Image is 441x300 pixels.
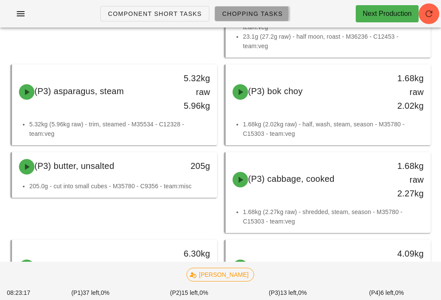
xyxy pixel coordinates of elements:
div: (P2) 0% [140,287,239,299]
span: (P3) bok choy [248,86,303,96]
div: 1.68kg raw 2.02kg [384,71,424,113]
span: 37 left, [83,289,101,296]
a: Component Short Tasks [100,6,209,21]
span: 13 left, [280,289,298,296]
div: 5.32kg raw 5.96kg [170,71,210,113]
div: 205g [170,159,210,173]
span: [PERSON_NAME] [192,268,248,281]
div: 4.09kg raw 4.70kg [384,247,424,288]
span: 6 left, [380,289,395,296]
li: 1.68kg (2.27kg raw) - shredded, steam, season - M35780 - C15303 - team:veg [243,207,424,226]
span: 15 left, [181,289,199,296]
div: (P3) 0% [239,287,337,299]
div: (P4) 0% [337,287,436,299]
span: Chopping Tasks [222,10,283,17]
span: (P3) butter, unsalted [34,161,114,171]
li: 23.1g (27.2g raw) - half moon, roast - M36236 - C12453 - team:veg [243,32,424,51]
li: 5.32kg (5.96kg raw) - trim, steamed - M35534 - C12328 - team:veg [29,119,210,138]
li: 205.0g - cut into small cubes - M35780 - C9356 - team:misc [29,181,210,191]
div: 6.30kg raw 8.19kg [170,247,210,288]
span: (P3) cabbage, cooked [248,174,335,184]
span: Component Short Tasks [108,10,202,17]
div: (P1) 0% [41,287,140,299]
a: Chopping Tasks [214,6,290,21]
li: 1.68kg (2.02kg raw) - half, wash, steam, season - M35780 - C15303 - team:veg [243,119,424,138]
div: 1.68kg raw 2.27kg [384,159,424,200]
div: 08:23:17 [5,287,41,299]
span: (P3) asparagus, steam [34,86,124,96]
div: Next Production [363,9,412,19]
